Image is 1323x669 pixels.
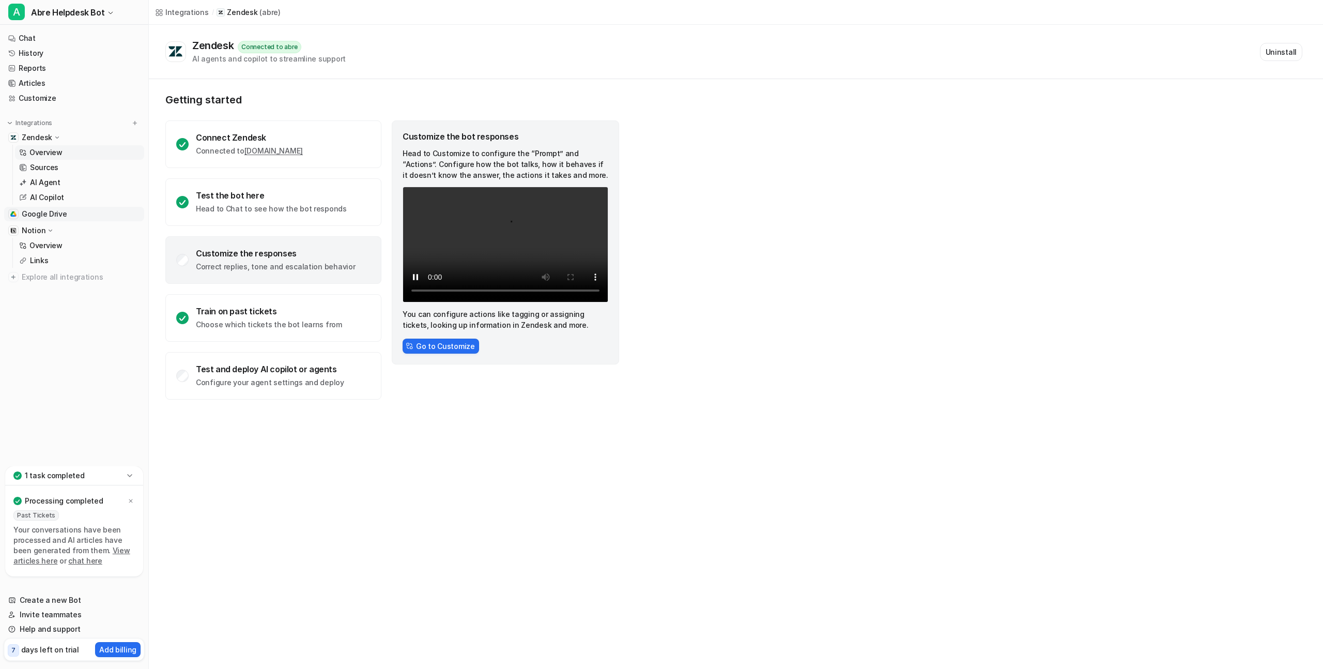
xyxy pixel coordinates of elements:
span: Past Tickets [13,510,59,521]
div: Test and deploy AI copilot or agents [196,364,344,374]
img: explore all integrations [8,272,19,282]
p: Correct replies, tone and escalation behavior [196,262,355,272]
div: Train on past tickets [196,306,342,316]
p: Overview [29,147,63,158]
img: Google Drive [10,211,17,217]
p: AI Copilot [30,192,64,203]
div: Connected to abre [238,41,301,53]
span: Abre Helpdesk Bot [31,5,104,20]
button: Go to Customize [403,339,479,354]
a: Overview [15,238,144,253]
a: Reports [4,61,144,75]
div: Customize the responses [196,248,355,259]
img: CstomizeIcon [406,342,413,349]
p: Notion [22,225,45,236]
video: Your browser does not support the video tag. [403,187,608,302]
span: A [8,4,25,20]
p: Getting started [165,94,620,106]
div: Integrations [165,7,209,18]
div: AI agents and copilot to streamline support [192,53,346,64]
a: Zendesk(abre) [217,7,280,18]
img: Zendesk [10,134,17,141]
p: Connected to [196,146,303,156]
button: Integrations [4,118,55,128]
a: Articles [4,76,144,90]
a: Google DriveGoogle Drive [4,207,144,221]
p: Links [30,255,49,266]
p: days left on trial [21,644,79,655]
a: chat here [68,556,102,565]
p: 1 task completed [25,470,85,481]
a: AI Copilot [15,190,144,205]
a: Help and support [4,622,144,636]
img: menu_add.svg [131,119,139,127]
p: You can configure actions like tagging or assigning tickets, looking up information in Zendesk an... [403,309,608,330]
a: Links [15,253,144,268]
span: Explore all integrations [22,269,140,285]
a: History [4,46,144,60]
p: Add billing [99,644,136,655]
a: Integrations [155,7,209,18]
div: Test the bot here [196,190,347,201]
a: Invite teammates [4,607,144,622]
a: AI Agent [15,175,144,190]
span: / [212,8,214,17]
p: ( abre ) [259,7,280,18]
a: Overview [15,145,144,160]
p: Head to Chat to see how the bot responds [196,204,347,214]
a: Customize [4,91,144,105]
div: Connect Zendesk [196,132,303,143]
img: expand menu [6,119,13,127]
p: 7 [11,646,16,655]
p: Choose which tickets the bot learns from [196,320,342,330]
div: Customize the bot responses [403,131,608,142]
div: Zendesk [192,39,238,52]
p: Sources [30,162,58,173]
a: Explore all integrations [4,270,144,284]
img: Notion [10,227,17,234]
p: AI Agent [30,177,60,188]
p: Head to Customize to configure the “Prompt” and “Actions”. Configure how the bot talks, how it be... [403,148,608,180]
a: Create a new Bot [4,593,144,607]
a: Chat [4,31,144,45]
button: Add billing [95,642,141,657]
p: Your conversations have been processed and AI articles have been generated from them. or [13,525,135,566]
p: Overview [29,240,63,251]
img: Zendesk logo [168,45,183,58]
p: Zendesk [22,132,52,143]
p: Processing completed [25,496,103,506]
p: Zendesk [227,7,257,18]
p: Configure your agent settings and deploy [196,377,344,388]
a: View articles here [13,546,130,565]
a: Sources [15,160,144,175]
a: [DOMAIN_NAME] [244,146,303,155]
span: Google Drive [22,209,67,219]
p: Integrations [16,119,52,127]
button: Uninstall [1260,43,1302,61]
